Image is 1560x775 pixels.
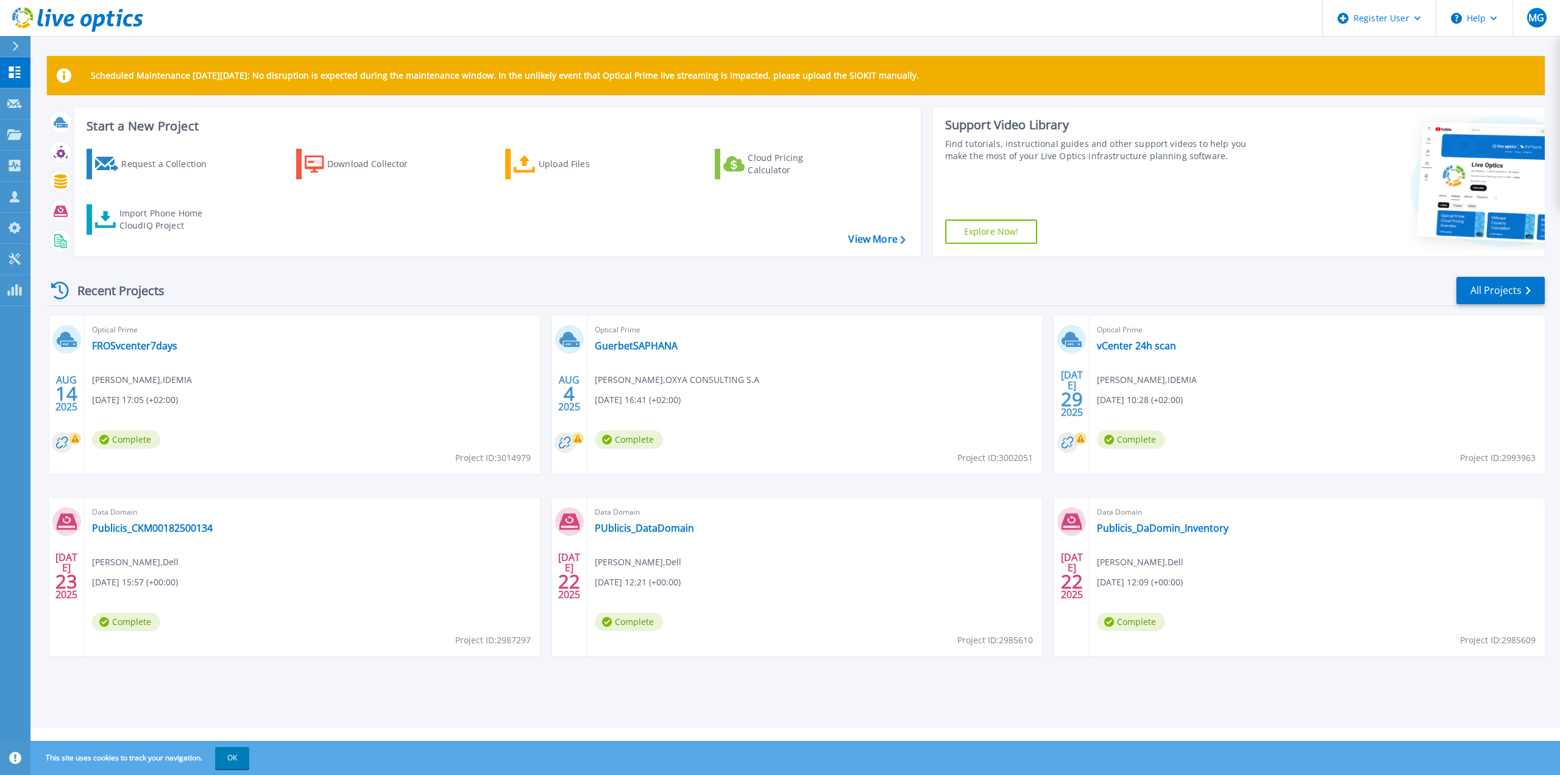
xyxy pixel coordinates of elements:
[121,152,219,176] div: Request a Collection
[1060,554,1083,598] div: [DATE] 2025
[92,613,160,631] span: Complete
[92,393,178,407] span: [DATE] 17:05 (+02:00)
[748,152,845,176] div: Cloud Pricing Calculator
[119,207,214,232] div: Import Phone Home CloudIQ Project
[455,634,531,647] span: Project ID: 2987297
[595,430,663,449] span: Complete
[1061,576,1083,587] span: 22
[1097,576,1183,589] span: [DATE] 12:09 (+00:00)
[1097,323,1537,337] span: Optical Prime
[595,340,678,352] a: GuerbetSAPHANA
[1097,613,1165,631] span: Complete
[1456,277,1545,304] a: All Projects
[87,120,905,133] h3: Start a New Project
[1097,340,1176,352] a: vCenter 24h scan
[595,522,694,534] a: PUblicis_DataDomain
[595,576,681,589] span: [DATE] 12:21 (+00:00)
[1097,555,1183,569] span: [PERSON_NAME] , Dell
[92,555,179,569] span: [PERSON_NAME] , Dell
[505,149,641,179] a: Upload Files
[1097,522,1228,534] a: Publicis_DaDomin_Inventory
[1097,393,1183,407] span: [DATE] 10:28 (+02:00)
[715,149,851,179] a: Cloud Pricing Calculator
[55,388,77,399] span: 14
[55,576,77,587] span: 23
[1060,371,1083,416] div: [DATE] 2025
[558,554,581,598] div: [DATE] 2025
[1097,505,1537,519] span: Data Domain
[558,371,581,416] div: AUG 2025
[595,373,759,387] span: [PERSON_NAME] , OXYA CONSULTING S.A
[455,451,531,465] span: Project ID: 3014979
[957,634,1033,647] span: Project ID: 2985610
[945,117,1261,133] div: Support Video Library
[1061,394,1083,404] span: 29
[92,505,533,519] span: Data Domain
[564,388,575,399] span: 4
[92,576,178,589] span: [DATE] 15:57 (+00:00)
[215,747,249,769] button: OK
[34,747,249,769] span: This site uses cookies to track your navigation.
[1097,430,1165,449] span: Complete
[92,430,160,449] span: Complete
[47,276,181,305] div: Recent Projects
[595,613,663,631] span: Complete
[92,323,533,337] span: Optical Prime
[296,149,432,179] a: Download Collector
[92,340,177,352] a: FROSvcenter7days
[595,323,1035,337] span: Optical Prime
[92,373,192,387] span: [PERSON_NAME] , IDEMIA
[87,149,222,179] a: Request a Collection
[91,71,919,80] p: Scheduled Maintenance [DATE][DATE]: No disruption is expected during the maintenance window. In t...
[55,554,78,598] div: [DATE] 2025
[1460,451,1536,465] span: Project ID: 2993963
[1528,13,1544,23] span: MG
[848,234,905,245] a: View More
[55,371,78,416] div: AUG 2025
[595,555,681,569] span: [PERSON_NAME] , Dell
[92,522,213,534] a: Publicis_CKM00182500134
[957,451,1033,465] span: Project ID: 3002051
[595,505,1035,519] span: Data Domain
[945,138,1261,162] div: Find tutorials, instructional guides and other support videos to help you make the most of your L...
[558,576,580,587] span: 22
[327,152,425,176] div: Download Collector
[595,393,681,407] span: [DATE] 16:41 (+02:00)
[1460,634,1536,647] span: Project ID: 2985609
[945,220,1038,244] a: Explore Now!
[539,152,636,176] div: Upload Files
[1097,373,1197,387] span: [PERSON_NAME] , IDEMIA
